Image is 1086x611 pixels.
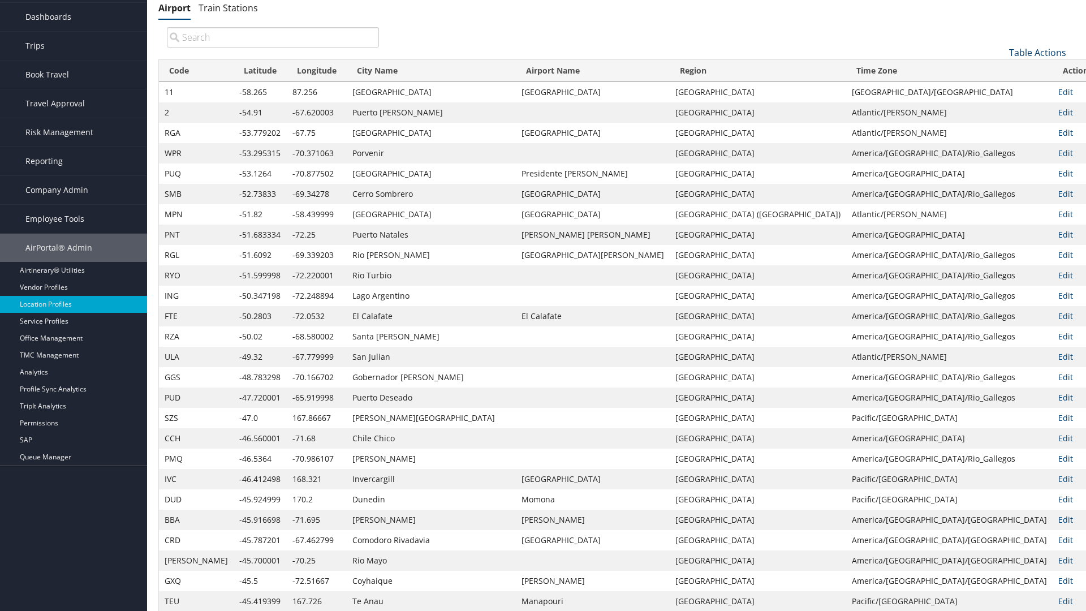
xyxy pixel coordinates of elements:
[287,286,347,306] td: -72.248894
[25,176,88,204] span: Company Admin
[287,367,347,388] td: -70.166702
[670,489,846,510] td: [GEOGRAPHIC_DATA]
[287,428,347,449] td: -71.68
[347,326,516,347] td: Santa [PERSON_NAME]
[347,286,516,306] td: Lago Argentino
[159,449,234,469] td: PMQ
[234,489,287,510] td: -45.924999
[287,571,347,591] td: -72.51667
[670,408,846,428] td: [GEOGRAPHIC_DATA]
[516,489,670,510] td: Momona
[234,265,287,286] td: -51.599998
[25,118,93,147] span: Risk Management
[234,388,287,408] td: -47.720001
[347,60,516,82] th: City Name: activate to sort column ascending
[234,82,287,102] td: -58.265
[670,550,846,571] td: [GEOGRAPHIC_DATA]
[846,388,1053,408] td: America/[GEOGRAPHIC_DATA]/Rio_Gallegos
[670,286,846,306] td: [GEOGRAPHIC_DATA]
[287,102,347,123] td: -67.620003
[846,265,1053,286] td: America/[GEOGRAPHIC_DATA]/Rio_Gallegos
[347,571,516,591] td: Coyhaique
[287,143,347,163] td: -70.371063
[846,306,1053,326] td: America/[GEOGRAPHIC_DATA]/Rio_Gallegos
[516,571,670,591] td: [PERSON_NAME]
[234,184,287,204] td: -52.73833
[670,60,846,82] th: Region: activate to sort column ascending
[159,510,234,530] td: BBA
[25,3,71,31] span: Dashboards
[516,204,670,225] td: [GEOGRAPHIC_DATA]
[159,123,234,143] td: RGA
[347,347,516,367] td: San Julian
[1058,372,1073,382] a: Edit
[1058,270,1073,281] a: Edit
[347,306,516,326] td: El Calafate
[516,245,670,265] td: [GEOGRAPHIC_DATA][PERSON_NAME]
[347,184,516,204] td: Cerro Sombrero
[846,102,1053,123] td: Atlantic/[PERSON_NAME]
[234,449,287,469] td: -46.5364
[234,102,287,123] td: -54.91
[159,82,234,102] td: 11
[25,32,45,60] span: Trips
[670,245,846,265] td: [GEOGRAPHIC_DATA]
[234,306,287,326] td: -50.2803
[670,469,846,489] td: [GEOGRAPHIC_DATA]
[159,550,234,571] td: [PERSON_NAME]
[846,408,1053,428] td: Pacific/[GEOGRAPHIC_DATA]
[846,184,1053,204] td: America/[GEOGRAPHIC_DATA]/Rio_Gallegos
[234,408,287,428] td: -47.0
[670,82,846,102] td: [GEOGRAPHIC_DATA]
[159,347,234,367] td: ULA
[234,163,287,184] td: -53.1264
[347,204,516,225] td: [GEOGRAPHIC_DATA]
[1058,555,1073,566] a: Edit
[347,367,516,388] td: Gobernador [PERSON_NAME]
[516,510,670,530] td: [PERSON_NAME]
[846,143,1053,163] td: America/[GEOGRAPHIC_DATA]/Rio_Gallegos
[287,530,347,550] td: -67.462799
[347,449,516,469] td: [PERSON_NAME]
[234,428,287,449] td: -46.560001
[347,245,516,265] td: Rio [PERSON_NAME]
[234,286,287,306] td: -50.347198
[1058,474,1073,484] a: Edit
[287,469,347,489] td: 168.321
[25,147,63,175] span: Reporting
[287,265,347,286] td: -72.220001
[516,184,670,204] td: [GEOGRAPHIC_DATA]
[234,225,287,245] td: -51.683334
[287,408,347,428] td: 167.86667
[159,102,234,123] td: 2
[516,163,670,184] td: Presidente [PERSON_NAME]
[670,102,846,123] td: [GEOGRAPHIC_DATA]
[287,326,347,347] td: -68.580002
[287,245,347,265] td: -69.339203
[25,234,92,262] span: AirPortal® Admin
[846,489,1053,510] td: Pacific/[GEOGRAPHIC_DATA]
[234,469,287,489] td: -46.412498
[1058,229,1073,240] a: Edit
[159,428,234,449] td: CCH
[1058,351,1073,362] a: Edit
[25,61,69,89] span: Book Travel
[234,530,287,550] td: -45.787201
[1058,290,1073,301] a: Edit
[1058,188,1073,199] a: Edit
[234,510,287,530] td: -45.916698
[159,245,234,265] td: RGL
[846,347,1053,367] td: Atlantic/[PERSON_NAME]
[199,2,258,14] a: Train Stations
[846,469,1053,489] td: Pacific/[GEOGRAPHIC_DATA]
[1058,209,1073,220] a: Edit
[347,82,516,102] td: [GEOGRAPHIC_DATA]
[234,347,287,367] td: -49.32
[1058,412,1073,423] a: Edit
[1058,249,1073,260] a: Edit
[670,530,846,550] td: [GEOGRAPHIC_DATA]
[287,163,347,184] td: -70.877502
[516,225,670,245] td: [PERSON_NAME] [PERSON_NAME]
[287,204,347,225] td: -58.439999
[1058,596,1073,606] a: Edit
